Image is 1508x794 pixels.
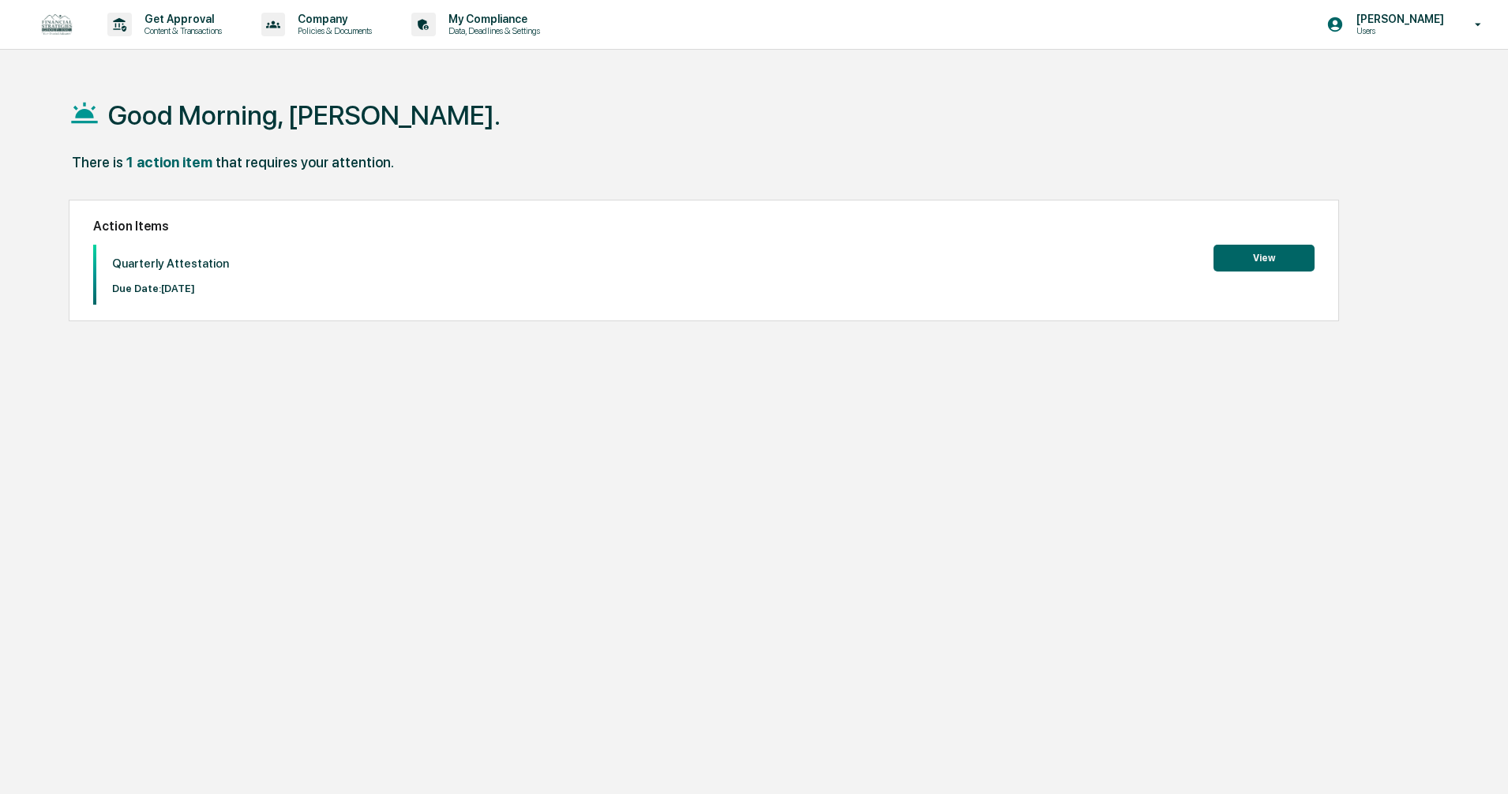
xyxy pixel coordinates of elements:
p: Due Date: [DATE] [112,283,229,294]
button: View [1214,245,1315,272]
p: [PERSON_NAME] [1344,13,1452,25]
a: View [1214,249,1315,264]
p: Data, Deadlines & Settings [436,25,548,36]
p: Users [1344,25,1452,36]
div: There is [72,154,123,170]
p: Quarterly Attestation [112,257,229,271]
p: Company [285,13,380,25]
p: Content & Transactions [132,25,230,36]
div: that requires your attention. [216,154,394,170]
h1: Good Morning, [PERSON_NAME]. [108,99,501,131]
img: logo [38,10,76,39]
p: My Compliance [436,13,548,25]
p: Get Approval [132,13,230,25]
h2: Action Items [93,219,1315,234]
div: 1 action item [126,154,212,170]
p: Policies & Documents [285,25,380,36]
